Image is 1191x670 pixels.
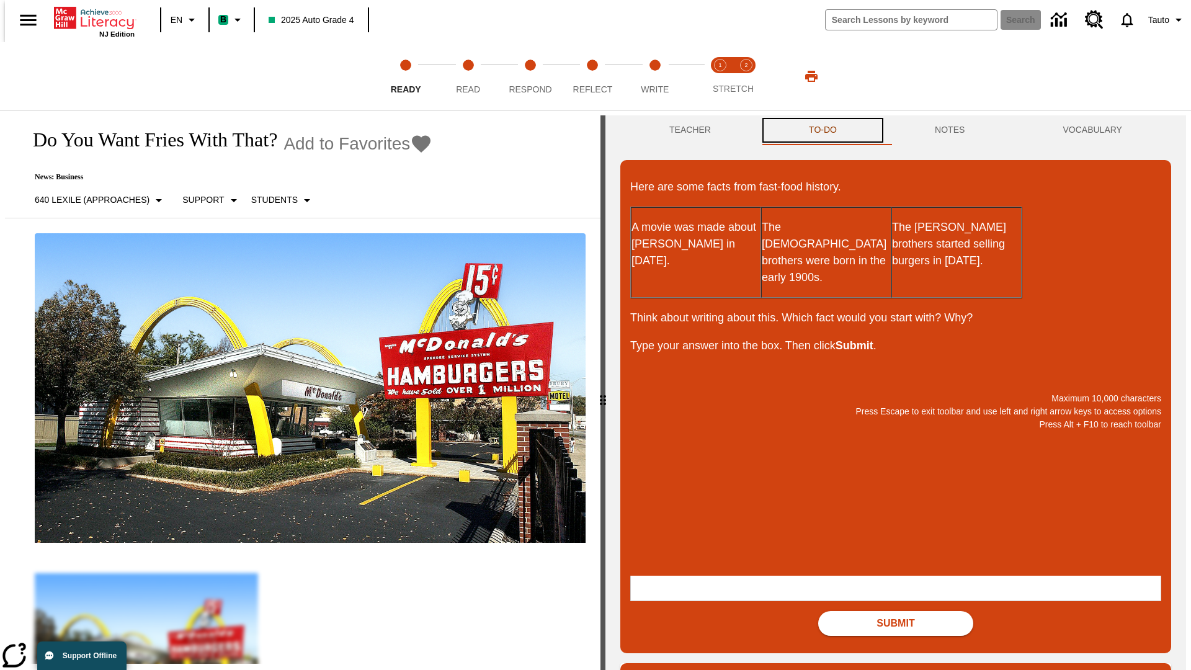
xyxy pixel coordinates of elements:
[5,10,181,21] body: Maximum 10,000 characters Press Escape to exit toolbar and use left and right arrow keys to acces...
[762,219,891,286] p: The [DEMOGRAPHIC_DATA] brothers were born in the early 1900s.
[30,189,171,212] button: Select Lexile, 640 Lexile (Approaches)
[165,9,205,31] button: Language: EN, Select a language
[630,392,1161,405] p: Maximum 10,000 characters
[213,9,250,31] button: Boost Class color is mint green. Change class color
[1077,3,1111,37] a: Resource Center, Will open in new tab
[283,134,410,154] span: Add to Favorites
[1043,3,1077,37] a: Data Center
[713,84,754,94] span: STRETCH
[269,14,354,27] span: 2025 Auto Grade 4
[509,84,551,94] span: Respond
[20,172,432,182] p: News: Business
[220,12,226,27] span: B
[886,115,1014,145] button: NOTES
[370,42,442,110] button: Ready step 1 of 5
[630,405,1161,418] p: Press Escape to exit toolbar and use left and right arrow keys to access options
[177,189,246,212] button: Scaffolds, Support
[432,42,504,110] button: Read step 2 of 5
[728,42,764,110] button: Stretch Respond step 2 of 2
[573,84,613,94] span: Reflect
[1014,115,1171,145] button: VOCABULARY
[246,189,319,212] button: Select Student
[283,133,432,154] button: Add to Favorites - Do You Want Fries With That?
[1111,4,1143,36] a: Notifications
[37,641,127,670] button: Support Offline
[792,65,831,87] button: Print
[641,84,669,94] span: Write
[631,219,761,269] p: A movie was made about [PERSON_NAME] in [DATE].
[630,418,1161,431] p: Press Alt + F10 to reach toolbar
[630,310,1161,326] p: Think about writing about this. Which fact would you start with? Why?
[556,42,628,110] button: Reflect step 4 of 5
[391,84,421,94] span: Ready
[718,62,721,68] text: 1
[620,115,1171,145] div: Instructional Panel Tabs
[20,128,277,151] h1: Do You Want Fries With That?
[63,651,117,660] span: Support Offline
[251,194,298,207] p: Students
[99,30,135,38] span: NJ Edition
[456,84,480,94] span: Read
[630,179,1161,195] p: Here are some facts from fast-food history.
[760,115,886,145] button: TO-DO
[10,2,47,38] button: Open side menu
[605,115,1186,670] div: activity
[494,42,566,110] button: Respond step 3 of 5
[892,219,1021,269] p: The [PERSON_NAME] brothers started selling burgers in [DATE].
[836,339,873,352] strong: Submit
[1143,9,1191,31] button: Profile/Settings
[620,115,760,145] button: Teacher
[702,42,738,110] button: Stretch Read step 1 of 2
[818,611,973,636] button: Submit
[619,42,691,110] button: Write step 5 of 5
[744,62,747,68] text: 2
[630,337,1161,354] p: Type your answer into the box. Then click .
[826,10,997,30] input: search field
[600,115,605,670] div: Press Enter or Spacebar and then press right and left arrow keys to move the slider
[35,194,149,207] p: 640 Lexile (Approaches)
[171,14,182,27] span: EN
[5,115,600,664] div: reading
[35,233,586,543] img: One of the first McDonald's stores, with the iconic red sign and golden arches.
[182,194,224,207] p: Support
[54,4,135,38] div: Home
[1148,14,1169,27] span: Tauto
